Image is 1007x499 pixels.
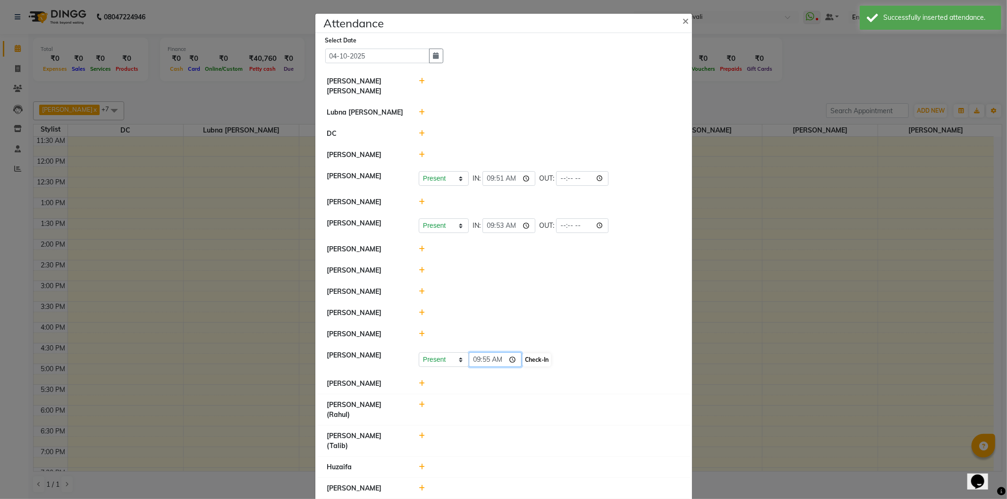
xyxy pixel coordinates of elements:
[320,197,412,207] div: [PERSON_NAME]
[320,431,412,451] div: [PERSON_NAME] (Talib)
[320,150,412,160] div: [PERSON_NAME]
[320,379,412,389] div: [PERSON_NAME]
[539,221,554,231] span: OUT:
[539,174,554,183] span: OUT:
[320,329,412,339] div: [PERSON_NAME]
[967,461,998,490] iframe: chat widget
[675,7,699,33] button: Close
[320,244,412,254] div: [PERSON_NAME]
[683,13,689,27] span: ×
[320,266,412,275] div: [PERSON_NAME]
[320,462,412,472] div: Huzaifa
[320,483,412,493] div: [PERSON_NAME]
[320,108,412,117] div: Lubna [PERSON_NAME]
[320,308,412,318] div: [PERSON_NAME]
[523,353,551,366] button: Check-In
[883,13,994,23] div: Successfully inserted attendance.
[324,15,384,32] h4: Attendance
[320,350,412,367] div: [PERSON_NAME]
[320,171,412,186] div: [PERSON_NAME]
[325,49,430,63] input: Select date
[320,287,412,297] div: [PERSON_NAME]
[473,174,481,183] span: IN:
[320,129,412,139] div: DC
[325,36,357,45] label: Select Date
[320,400,412,420] div: [PERSON_NAME] (Rahul)
[320,218,412,233] div: [PERSON_NAME]
[320,76,412,96] div: [PERSON_NAME] [PERSON_NAME]
[473,221,481,231] span: IN:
